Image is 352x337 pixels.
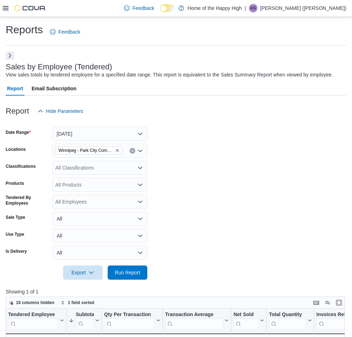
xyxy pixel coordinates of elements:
[8,311,58,329] div: Tendered Employee
[6,63,112,71] h3: Sales by Employee (Tendered)
[76,311,94,329] div: Subtotal
[132,5,154,12] span: Feedback
[6,232,24,237] label: Use Type
[6,23,43,37] h1: Reports
[68,300,95,305] span: 1 field sorted
[233,311,259,318] div: Net Sold
[104,311,155,318] div: Qty Per Transaction
[312,298,320,307] button: Keyboard shortcuts
[6,181,24,186] label: Products
[6,215,25,220] label: Sale Type
[165,311,223,329] div: Transaction Average
[67,265,98,280] span: Export
[6,288,348,295] p: Showing 1 of 1
[6,51,14,60] button: Next
[137,199,143,205] button: Open list of options
[165,311,229,329] button: Transaction Average
[335,298,343,307] button: Enter fullscreen
[233,311,264,329] button: Net Sold
[269,311,306,329] div: Total Quantity
[58,28,80,35] span: Feedback
[46,108,83,115] span: Hide Parameters
[6,107,29,115] h3: Report
[317,311,350,318] div: Invoices Ref
[245,4,246,12] p: |
[16,300,55,305] span: 16 columns hidden
[104,311,155,329] div: Qty Per Transaction
[250,4,256,12] span: AS
[7,81,23,96] span: Report
[6,147,26,152] label: Locations
[121,1,157,15] a: Feedback
[6,164,36,169] label: Classifications
[269,311,312,329] button: Total Quantity
[52,229,147,243] button: All
[47,25,83,39] a: Feedback
[8,311,64,329] button: Tendered Employee
[6,195,50,206] label: Tendered By Employees
[108,265,147,280] button: Run Report
[269,311,306,318] div: Total Quantity
[249,4,257,12] div: Amy Sabados (Whittaker)
[260,4,347,12] p: [PERSON_NAME] ([PERSON_NAME])
[323,298,332,307] button: Display options
[52,246,147,260] button: All
[6,130,31,135] label: Date Range
[233,311,259,329] div: Net Sold
[137,148,143,154] button: Open list of options
[130,148,135,154] button: Clear input
[58,298,97,307] button: 1 field sorted
[137,165,143,171] button: Open list of options
[35,104,86,118] button: Hide Parameters
[63,265,103,280] button: Export
[160,5,175,12] input: Dark Mode
[115,148,119,153] button: Remove Winnipeg - Park City Commons - Fire & Flower from selection in this group
[52,212,147,226] button: All
[165,311,223,318] div: Transaction Average
[32,81,76,96] span: Email Subscription
[137,182,143,188] button: Open list of options
[55,147,123,154] span: Winnipeg - Park City Commons - Fire & Flower
[6,71,333,79] div: View sales totals by tendered employee for a specified date range. This report is equivalent to t...
[69,311,100,329] button: Subtotal
[76,311,94,318] div: Subtotal
[58,147,114,154] span: Winnipeg - Park City Commons - Fire & Flower
[14,5,46,12] img: Cova
[52,127,147,141] button: [DATE]
[6,298,57,307] button: 16 columns hidden
[8,311,58,318] div: Tendered Employee
[6,249,27,254] label: Is Delivery
[115,269,140,276] span: Run Report
[317,311,350,329] div: Invoices Ref
[104,311,160,329] button: Qty Per Transaction
[188,4,242,12] p: Home of the Happy High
